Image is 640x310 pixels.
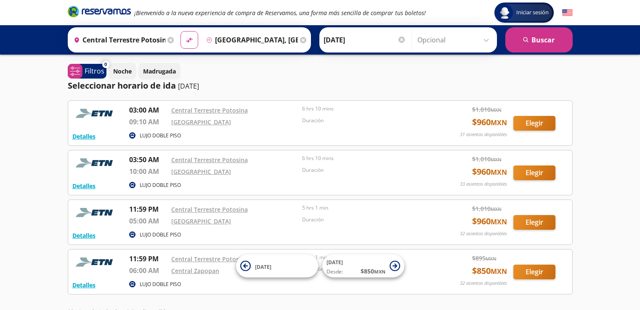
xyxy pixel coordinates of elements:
[129,204,167,214] p: 11:59 PM
[302,117,429,124] p: Duración
[171,168,231,176] a: [GEOGRAPHIC_DATA]
[129,166,167,176] p: 10:00 AM
[491,267,507,276] small: MXN
[129,265,167,276] p: 06:00 AM
[472,265,507,277] span: $ 850
[171,205,248,213] a: Central Terrestre Potosina
[562,8,573,18] button: English
[322,255,404,278] button: [DATE]Desde:$850MXN
[171,217,231,225] a: [GEOGRAPHIC_DATA]
[72,254,119,271] img: RESERVAMOS
[460,181,507,188] p: 33 asientos disponibles
[513,215,555,230] button: Elegir
[361,267,385,276] span: $ 850
[134,9,426,17] em: ¡Bienvenido a la nueva experiencia de compra de Reservamos, una forma más sencilla de comprar tus...
[491,168,507,177] small: MXN
[171,106,248,114] a: Central Terrestre Potosina
[472,254,497,263] span: $ 895
[486,255,497,262] small: MXN
[72,105,119,122] img: RESERVAMOS
[72,231,96,240] button: Detalles
[68,64,106,79] button: 0Filtros
[178,81,199,91] p: [DATE]
[460,131,507,138] p: 31 asientos disponibles
[171,255,248,263] a: Central Terrestre Potosina
[302,216,429,223] p: Duración
[472,116,507,129] span: $ 960
[472,166,507,178] span: $ 960
[72,204,119,221] img: RESERVAMOS
[491,156,502,163] small: MXN
[513,116,555,131] button: Elegir
[72,281,96,289] button: Detalles
[143,67,176,76] p: Madrugada
[72,132,96,141] button: Detalles
[302,166,429,174] p: Duración
[203,29,298,50] input: Buscar Destino
[513,265,555,279] button: Elegir
[505,27,573,53] button: Buscar
[171,156,248,164] a: Central Terrestre Potosina
[104,61,107,68] span: 0
[140,132,181,139] p: LUJO DOBLE PISO
[255,263,271,270] span: [DATE]
[472,105,502,114] span: $ 1,010
[491,217,507,226] small: MXN
[68,5,131,20] a: Brand Logo
[72,155,119,171] img: RESERVAMOS
[472,204,502,213] span: $ 1,010
[302,204,429,212] p: 5 hrs 1 min
[129,254,167,264] p: 11:59 PM
[140,231,181,239] p: LUJO DOBLE PISO
[302,254,429,261] p: 6 hrs 1 min
[472,215,507,228] span: $ 960
[140,181,181,189] p: LUJO DOBLE PISO
[513,166,555,180] button: Elegir
[171,118,231,126] a: [GEOGRAPHIC_DATA]
[302,155,429,162] p: 6 hrs 10 mins
[302,105,429,113] p: 6 hrs 10 mins
[113,67,132,76] p: Noche
[109,63,136,79] button: Noche
[324,29,406,50] input: Elegir Fecha
[129,105,167,115] p: 03:00 AM
[327,259,343,266] span: [DATE]
[460,230,507,237] p: 32 asientos disponibles
[138,63,181,79] button: Madrugada
[140,281,181,288] p: LUJO DOBLE PISO
[491,118,507,127] small: MXN
[460,280,507,287] p: 32 asientos disponibles
[85,66,104,76] p: Filtros
[68,79,176,92] p: Seleccionar horario de ida
[129,117,167,127] p: 09:10 AM
[171,267,219,275] a: Central Zapopan
[417,29,493,50] input: Opcional
[327,268,343,276] span: Desde:
[491,206,502,212] small: MXN
[513,8,552,17] span: Iniciar sesión
[472,155,502,163] span: $ 1,010
[236,255,318,278] button: [DATE]
[129,216,167,226] p: 05:00 AM
[374,268,385,275] small: MXN
[68,5,131,18] i: Brand Logo
[70,29,165,50] input: Buscar Origen
[72,181,96,190] button: Detalles
[491,107,502,113] small: MXN
[129,155,167,165] p: 03:50 AM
